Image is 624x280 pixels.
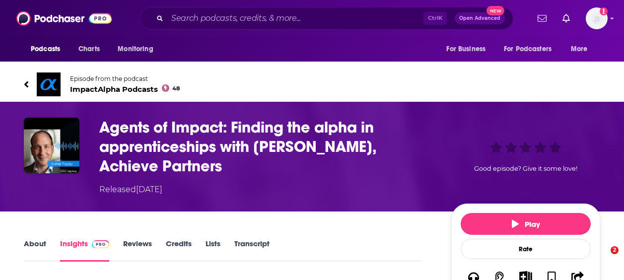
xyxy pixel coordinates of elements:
span: Podcasts [31,42,60,56]
a: Credits [166,239,192,262]
span: New [486,6,504,15]
span: ImpactAlpha Podcasts [70,84,180,94]
div: Released [DATE] [99,184,162,196]
span: Open Advanced [459,16,500,21]
button: open menu [111,40,166,59]
a: Transcript [234,239,270,262]
a: Show notifications dropdown [534,10,551,27]
button: open menu [439,40,498,59]
span: Episode from the podcast [70,75,180,82]
span: Charts [78,42,100,56]
span: 48 [172,86,180,91]
button: Open AdvancedNew [455,12,505,24]
span: More [571,42,588,56]
span: Monitoring [118,42,153,56]
span: Ctrl K [423,12,447,25]
a: Charts [72,40,106,59]
span: For Business [446,42,485,56]
img: Agents of Impact: Finding the alpha in apprenticeships with Daniel Pianko, Achieve Partners [24,118,79,173]
svg: Add a profile image [600,7,608,15]
button: open menu [497,40,566,59]
h3: Agents of Impact: Finding the alpha in apprenticeships with Daniel Pianko, Achieve Partners [99,118,435,176]
span: Logged in as skimonkey [586,7,608,29]
a: ImpactAlpha PodcastsEpisode from the podcastImpactAlpha Podcasts48 [24,72,600,96]
img: Podchaser - Follow, Share and Rate Podcasts [16,9,112,28]
button: Play [461,213,591,235]
div: Rate [461,239,591,259]
span: For Podcasters [504,42,552,56]
span: 2 [611,246,619,254]
button: open menu [564,40,600,59]
iframe: Intercom live chat [590,246,614,270]
img: User Profile [586,7,608,29]
input: Search podcasts, credits, & more... [167,10,423,26]
div: Search podcasts, credits, & more... [140,7,513,30]
span: Play [512,219,540,229]
button: Show profile menu [586,7,608,29]
a: Lists [206,239,220,262]
a: Show notifications dropdown [558,10,574,27]
a: Reviews [123,239,152,262]
a: About [24,239,46,262]
span: Good episode? Give it some love! [474,165,577,172]
img: Podchaser Pro [92,240,109,248]
img: ImpactAlpha Podcasts [37,72,61,96]
button: open menu [24,40,73,59]
a: InsightsPodchaser Pro [60,239,109,262]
